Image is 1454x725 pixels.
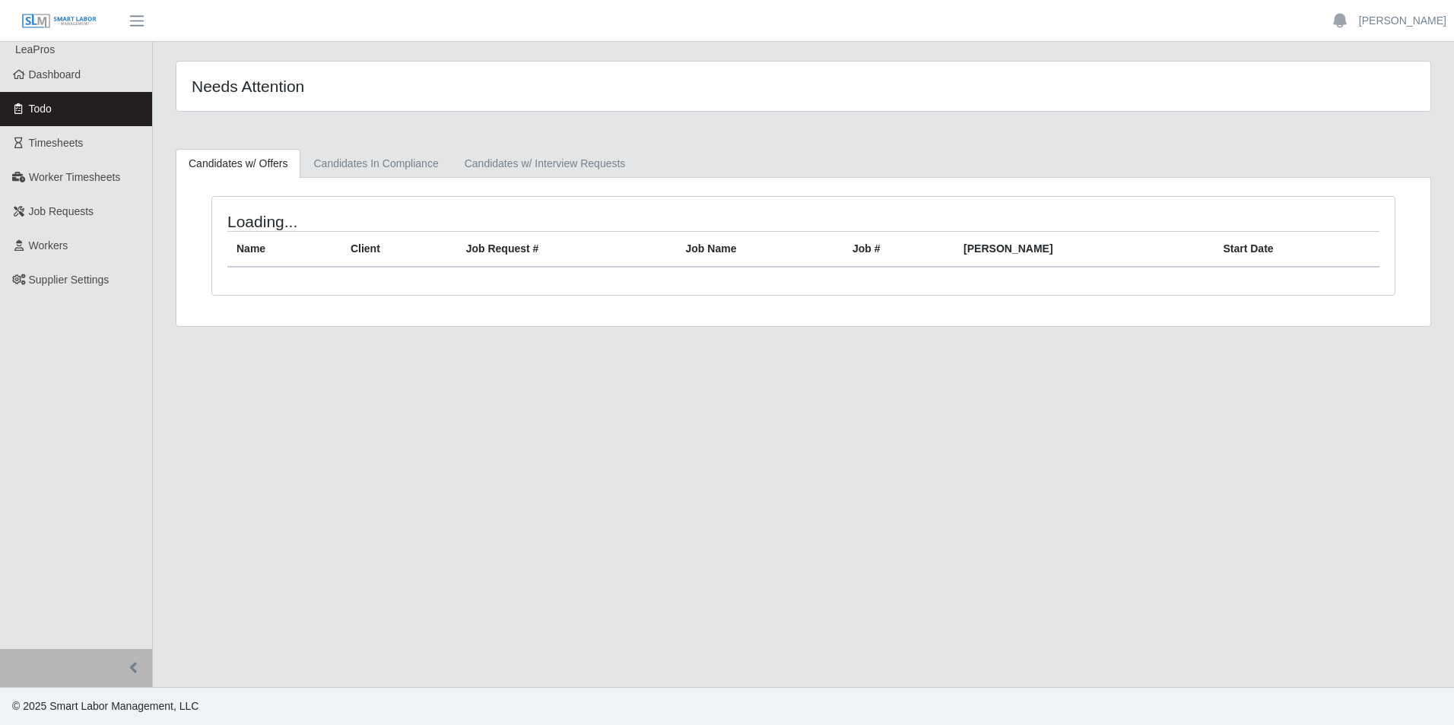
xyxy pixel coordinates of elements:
span: © 2025 Smart Labor Management, LLC [12,700,198,712]
span: Supplier Settings [29,274,110,286]
span: Todo [29,103,52,115]
span: Job Requests [29,205,94,217]
th: Name [227,232,341,268]
h4: Loading... [227,212,694,231]
span: LeaPros [15,43,55,55]
th: Job # [843,232,954,268]
a: [PERSON_NAME] [1359,13,1446,29]
a: Candidates w/ Offers [176,149,300,179]
span: Dashboard [29,68,81,81]
th: Job Request # [457,232,677,268]
h4: Needs Attention [192,77,688,96]
span: Workers [29,239,68,252]
th: [PERSON_NAME] [954,232,1214,268]
th: Start Date [1214,232,1379,268]
th: Client [341,232,457,268]
a: Candidates w/ Interview Requests [452,149,639,179]
span: Worker Timesheets [29,171,120,183]
th: Job Name [677,232,843,268]
a: Candidates In Compliance [300,149,451,179]
span: Timesheets [29,137,84,149]
img: SLM Logo [21,13,97,30]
